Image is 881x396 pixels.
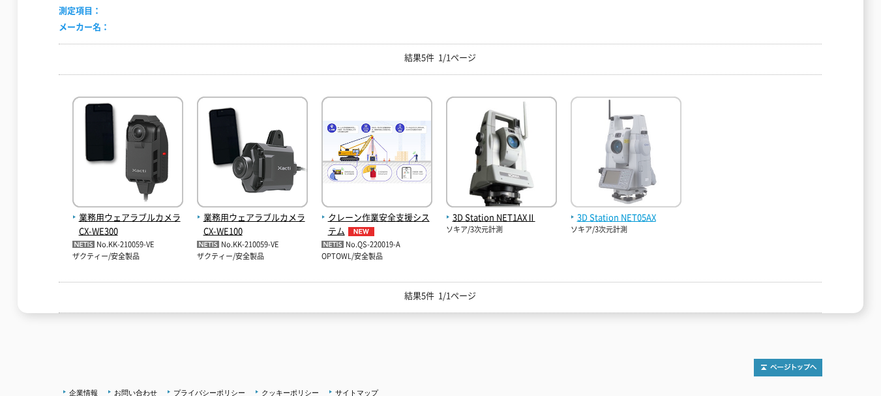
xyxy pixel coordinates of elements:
span: 業務用ウェアラブルカメラ CX-WE300 [72,211,183,238]
a: 業務用ウェアラブルカメラ CX-WE300 [72,197,183,237]
img: トップページへ [754,359,822,376]
p: ザクティー/安全製品 [72,251,183,262]
a: クレーン作業安全支援システムNEW [321,197,432,237]
img: NET1AXⅡ [446,97,557,211]
p: 結果5件 1/1ページ [59,289,822,303]
img: CX-WE300 [72,97,183,211]
p: No.KK-210059-VE [197,238,308,252]
span: クレーン作業安全支援システム [321,211,432,238]
span: メーカー名： [59,20,110,33]
img: NEW [345,227,378,236]
p: ザクティー/安全製品 [197,251,308,262]
p: ソキア/3次元計測 [446,224,557,236]
p: No.QS-220019-A [321,238,432,252]
p: 結果5件 1/1ページ [59,51,822,65]
a: 3D Station NET05AX [571,197,681,224]
img: NET05AX [571,97,681,211]
a: 3D Station NET1AXⅡ [446,197,557,224]
span: 3D Station NET05AX [571,211,681,224]
p: ソキア/3次元計測 [571,224,681,236]
span: 業務用ウェアラブルカメラ CX-WE100 [197,211,308,238]
p: No.KK-210059-VE [72,238,183,252]
a: 業務用ウェアラブルカメラ CX-WE100 [197,197,308,237]
span: 測定項目： [59,4,101,16]
img: CX-WE100 [197,97,308,211]
p: OPTOWL/安全製品 [321,251,432,262]
span: 3D Station NET1AXⅡ [446,211,557,224]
